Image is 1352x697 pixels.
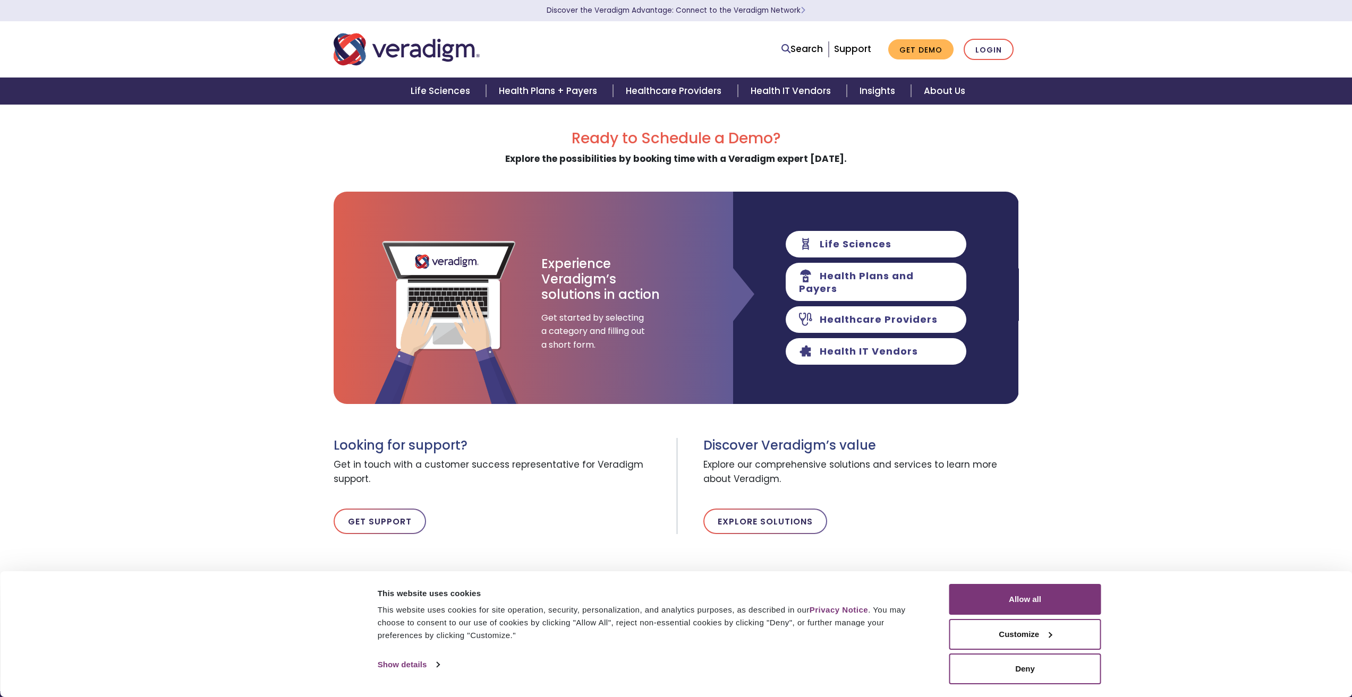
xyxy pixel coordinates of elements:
span: Get in touch with a customer success representative for Veradigm support. [334,453,668,492]
button: Deny [949,653,1101,684]
span: Get started by selecting a category and filling out a short form. [541,311,648,352]
a: Health IT Vendors [738,78,847,105]
a: Healthcare Providers [613,78,737,105]
div: This website uses cookies for site operation, security, personalization, and analytics purposes, ... [378,604,925,642]
h3: Discover Veradigm’s value [703,438,1019,453]
a: Privacy Notice [810,605,868,614]
button: Customize [949,619,1101,650]
a: Discover the Veradigm Advantage: Connect to the Veradigm NetworkLearn More [547,5,805,15]
h3: Experience Veradigm’s solutions in action [541,256,661,302]
span: Explore our comprehensive solutions and services to learn more about Veradigm. [703,453,1019,492]
a: Login [964,39,1014,61]
a: Search [781,42,823,56]
a: Support [834,42,871,55]
button: Allow all [949,584,1101,615]
img: Veradigm logo [334,32,480,67]
h2: Ready to Schedule a Demo? [334,130,1019,148]
a: Explore Solutions [703,509,827,534]
div: This website uses cookies [378,587,925,600]
strong: Explore the possibilities by booking time with a Veradigm expert [DATE]. [505,152,847,165]
h3: Looking for support? [334,438,668,453]
a: About Us [911,78,978,105]
a: Show details [378,657,439,673]
span: Learn More [801,5,805,15]
a: Get Demo [888,39,954,60]
a: Insights [847,78,911,105]
a: Get Support [334,509,426,534]
a: Health Plans + Payers [486,78,613,105]
a: Life Sciences [398,78,486,105]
